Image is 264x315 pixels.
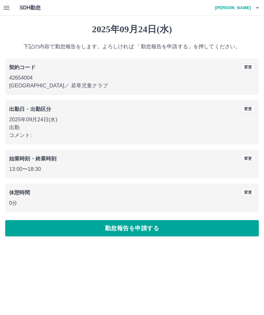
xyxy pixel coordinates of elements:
button: 変更 [241,189,255,196]
button: 勤怠報告を申請する [5,220,259,236]
p: 2025年09月24日(水) [9,116,255,124]
button: 変更 [241,64,255,71]
b: 出勤日・出勤区分 [9,106,51,112]
p: コメント: [9,131,255,139]
p: 下記の内容で勤怠報告をします。よろしければ 「勤怠報告を申請する」を押してください。 [5,43,259,51]
h1: 2025年09月24日(水) [5,24,259,35]
button: 変更 [241,155,255,162]
b: 始業時刻・終業時刻 [9,156,56,161]
b: 契約コード [9,65,36,70]
b: 休憩時間 [9,190,30,195]
button: 変更 [241,105,255,112]
p: 42654004 [9,74,255,82]
p: 出勤 [9,124,255,131]
p: 0分 [9,199,255,207]
p: 13:00 〜 18:30 [9,165,255,173]
p: [GEOGRAPHIC_DATA] ／ 若草児童クラブ [9,82,255,90]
